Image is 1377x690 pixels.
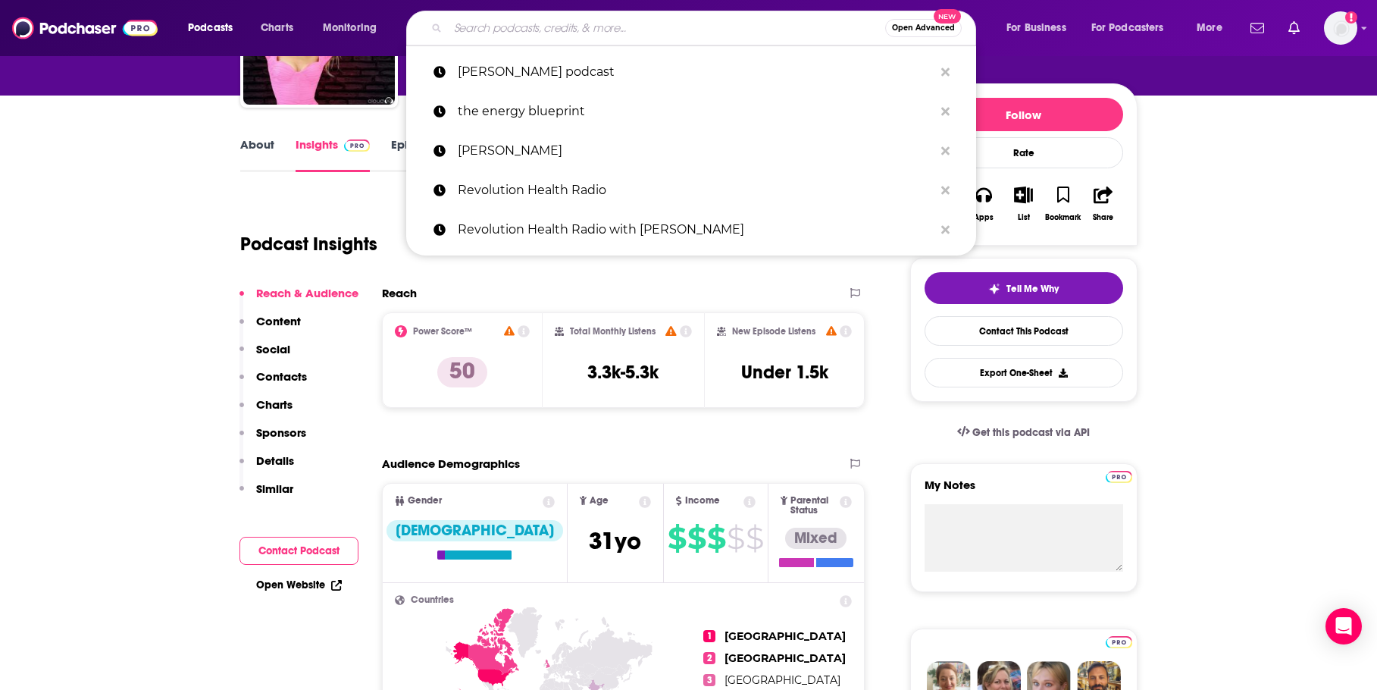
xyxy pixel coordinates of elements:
[1106,469,1132,483] a: Pro website
[256,579,342,591] a: Open Website
[239,397,293,425] button: Charts
[1093,213,1113,222] div: Share
[261,17,293,39] span: Charts
[256,369,307,384] p: Contacts
[570,326,656,337] h2: Total Monthly Listens
[391,137,465,172] a: Episodes152
[239,425,306,453] button: Sponsors
[945,414,1103,451] a: Get this podcast via API
[925,478,1123,504] label: My Notes
[1018,213,1030,222] div: List
[239,314,301,342] button: Content
[1324,11,1357,45] img: User Profile
[344,140,371,152] img: Podchaser Pro
[1003,177,1043,231] button: List
[406,171,976,210] a: Revolution Health Radio
[785,528,847,549] div: Mixed
[668,526,686,550] span: $
[1345,11,1357,24] svg: Add a profile image
[790,496,837,516] span: Parental Status
[885,19,962,37] button: Open AdvancedNew
[458,131,934,171] p: ari whitten
[240,137,274,172] a: About
[972,426,1090,439] span: Get this podcast via API
[1282,15,1306,41] a: Show notifications dropdown
[1106,471,1132,483] img: Podchaser Pro
[685,496,720,506] span: Income
[1106,634,1132,648] a: Pro website
[239,342,290,370] button: Social
[703,630,715,642] span: 1
[925,272,1123,304] button: tell me why sparkleTell Me Why
[12,14,158,42] img: Podchaser - Follow, Share and Rate Podcasts
[256,453,294,468] p: Details
[256,425,306,440] p: Sponsors
[256,342,290,356] p: Social
[386,520,563,541] div: [DEMOGRAPHIC_DATA]
[256,314,301,328] p: Content
[1186,16,1241,40] button: open menu
[382,456,520,471] h2: Audience Demographics
[421,11,991,45] div: Search podcasts, credits, & more...
[1091,17,1164,39] span: For Podcasters
[1325,608,1362,645] div: Open Intercom Messenger
[312,16,396,40] button: open menu
[406,52,976,92] a: [PERSON_NAME] podcast
[458,52,934,92] p: jen gottlieb podcast
[448,16,885,40] input: Search podcasts, credits, & more...
[925,358,1123,387] button: Export One-Sheet
[1106,636,1132,648] img: Podchaser Pro
[1006,283,1059,295] span: Tell Me Why
[925,316,1123,346] a: Contact This Podcast
[256,397,293,412] p: Charts
[1197,17,1222,39] span: More
[458,92,934,131] p: the energy blueprint
[925,98,1123,131] button: Follow
[239,537,358,565] button: Contact Podcast
[458,210,934,249] p: Revolution Health Radio with Chris Kesser
[703,674,715,686] span: 3
[296,137,371,172] a: InsightsPodchaser Pro
[707,526,725,550] span: $
[323,17,377,39] span: Monitoring
[406,92,976,131] a: the energy blueprint
[240,233,377,256] h1: Podcast Insights
[239,286,358,314] button: Reach & Audience
[406,210,976,249] a: Revolution Health Radio with [PERSON_NAME]
[1324,11,1357,45] button: Show profile menu
[1081,16,1186,40] button: open menu
[411,595,454,605] span: Countries
[587,361,659,384] h3: 3.3k-5.3k
[988,283,1000,295] img: tell me why sparkle
[964,177,1003,231] button: Apps
[732,326,815,337] h2: New Episode Listens
[406,131,976,171] a: [PERSON_NAME]
[996,16,1085,40] button: open menu
[724,651,846,665] span: [GEOGRAPHIC_DATA]
[458,171,934,210] p: Revolution Health Radio
[590,496,609,506] span: Age
[724,629,846,643] span: [GEOGRAPHIC_DATA]
[177,16,252,40] button: open menu
[741,361,828,384] h3: Under 1.5k
[437,357,487,387] p: 50
[589,526,641,556] span: 31 yo
[1244,15,1270,41] a: Show notifications dropdown
[251,16,302,40] a: Charts
[724,673,840,687] span: [GEOGRAPHIC_DATA]
[382,286,417,300] h2: Reach
[1006,17,1066,39] span: For Business
[239,453,294,481] button: Details
[1045,213,1081,222] div: Bookmark
[256,286,358,300] p: Reach & Audience
[687,526,706,550] span: $
[746,526,763,550] span: $
[727,526,744,550] span: $
[703,652,715,664] span: 2
[413,326,472,337] h2: Power Score™
[925,137,1123,168] div: Rate
[1083,177,1122,231] button: Share
[239,481,293,510] button: Similar
[1324,11,1357,45] span: Logged in as Ashley_Beenen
